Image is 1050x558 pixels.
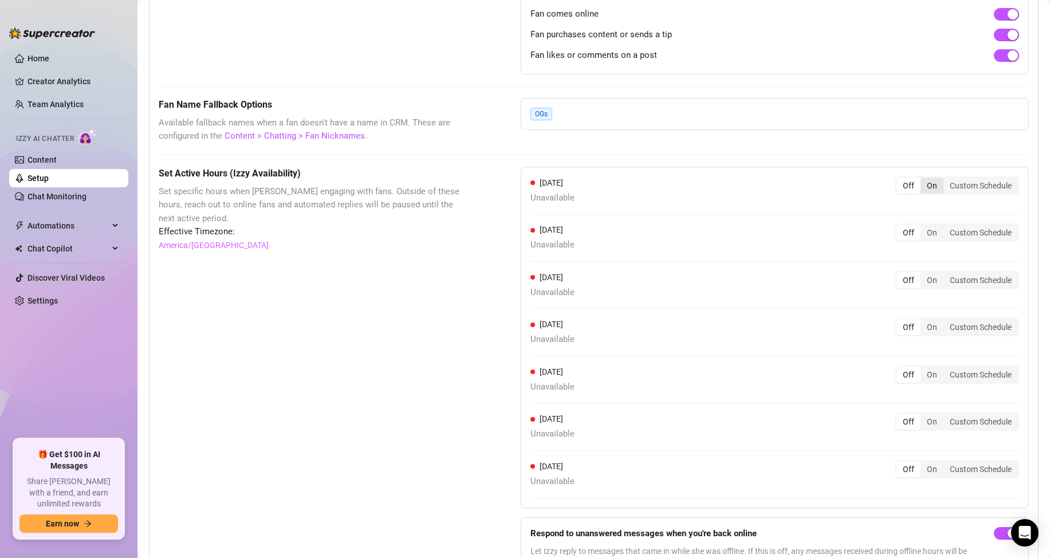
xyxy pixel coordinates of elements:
span: Share [PERSON_NAME] with a friend, and earn unlimited rewards [19,476,118,510]
span: [DATE] [540,273,563,282]
span: [DATE] [540,225,563,234]
div: On [921,272,943,288]
div: Off [896,178,921,194]
a: Discover Viral Videos [27,273,105,282]
a: Chat Monitoring [27,192,86,201]
span: Automations [27,217,109,235]
div: Off [896,225,921,241]
a: Content [27,155,57,164]
div: On [921,461,943,477]
span: Unavailable [530,286,575,300]
div: On [921,225,943,241]
span: Available fallback names when a fan doesn't have a name in CRM. These are configured in the . [159,116,463,143]
div: On [921,367,943,383]
span: Chat Copilot [27,239,109,258]
a: Team Analytics [27,100,84,109]
span: Fan likes or comments on a post [530,49,657,62]
a: Setup [27,174,49,183]
div: Custom Schedule [943,178,1018,194]
span: 🎁 Get $100 in AI Messages [19,449,118,471]
span: [DATE] [540,414,563,423]
div: Custom Schedule [943,272,1018,288]
strong: Respond to unanswered messages when you're back online [530,528,757,539]
a: Content > Chatting > Fan Nicknames [225,131,365,141]
img: logo-BBDzfeDw.svg [9,27,95,39]
span: Fan comes online [530,7,599,21]
a: Home [27,54,49,63]
span: [DATE] [540,462,563,471]
div: segmented control [895,223,1019,242]
span: arrow-right [84,520,92,528]
div: On [921,178,943,194]
div: On [921,319,943,335]
div: Off [896,272,921,288]
a: Settings [27,296,58,305]
h5: Set Active Hours (Izzy Availability) [159,167,463,180]
div: Custom Schedule [943,414,1018,430]
div: Off [896,319,921,335]
div: segmented control [895,460,1019,478]
span: Earn now [46,519,79,528]
span: Unavailable [530,380,575,394]
a: Creator Analytics [27,72,119,91]
span: Effective Timezone: [159,225,463,239]
img: AI Chatter [78,129,96,146]
span: Fan purchases content or sends a tip [530,28,672,42]
span: Set specific hours when [PERSON_NAME] engaging with fans. Outside of these hours, reach out to on... [159,185,463,226]
div: Custom Schedule [943,319,1018,335]
span: [DATE] [540,178,563,187]
span: OGs [530,108,552,120]
div: On [921,414,943,430]
div: Custom Schedule [943,225,1018,241]
img: Chat Copilot [15,245,22,253]
span: Unavailable [530,475,575,489]
div: segmented control [895,176,1019,195]
span: thunderbolt [15,221,24,230]
span: [DATE] [540,320,563,329]
div: Off [896,367,921,383]
div: segmented control [895,318,1019,336]
div: Off [896,414,921,430]
div: Off [896,461,921,477]
h5: Fan Name Fallback Options [159,98,463,112]
div: segmented control [895,412,1019,431]
div: segmented control [895,271,1019,289]
span: Unavailable [530,333,575,347]
a: America/[GEOGRAPHIC_DATA] [159,239,269,252]
span: Unavailable [530,427,575,441]
span: Izzy AI Chatter [16,133,74,144]
button: Earn nowarrow-right [19,514,118,533]
span: Unavailable [530,191,575,205]
div: segmented control [895,366,1019,384]
div: Custom Schedule [943,461,1018,477]
span: [DATE] [540,367,563,376]
div: Custom Schedule [943,367,1018,383]
div: Open Intercom Messenger [1011,519,1039,547]
span: Unavailable [530,238,575,252]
